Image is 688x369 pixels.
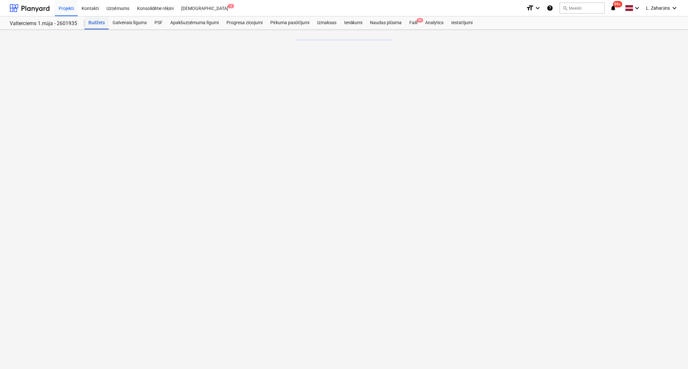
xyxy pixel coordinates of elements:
span: 9+ [417,18,423,23]
div: Faili [405,16,421,29]
a: Progresa ziņojumi [223,16,266,29]
a: Budžets [85,16,109,29]
a: Analytics [421,16,447,29]
a: Galvenais līgums [109,16,151,29]
i: keyboard_arrow_down [633,4,641,12]
a: Ienākumi [340,16,366,29]
a: Pirkuma pasūtījumi [266,16,313,29]
button: Meklēt [560,3,605,14]
span: search [563,5,568,11]
a: Izmaksas [313,16,340,29]
span: L. Zaharāns [646,5,670,11]
i: keyboard_arrow_down [534,4,542,12]
div: Valterciems 1.māja - 2601935 [10,20,77,27]
a: Faili9+ [405,16,421,29]
a: PSF [151,16,166,29]
iframe: Chat Widget [656,338,688,369]
a: Iestatījumi [447,16,476,29]
i: Zināšanu pamats [547,4,553,12]
i: keyboard_arrow_down [671,4,678,12]
span: 99+ [613,1,622,7]
a: Apakšuzņēmuma līgumi [166,16,223,29]
i: format_size [526,4,534,12]
span: 3 [228,4,234,8]
i: notifications [610,4,616,12]
a: Naudas plūsma [366,16,406,29]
